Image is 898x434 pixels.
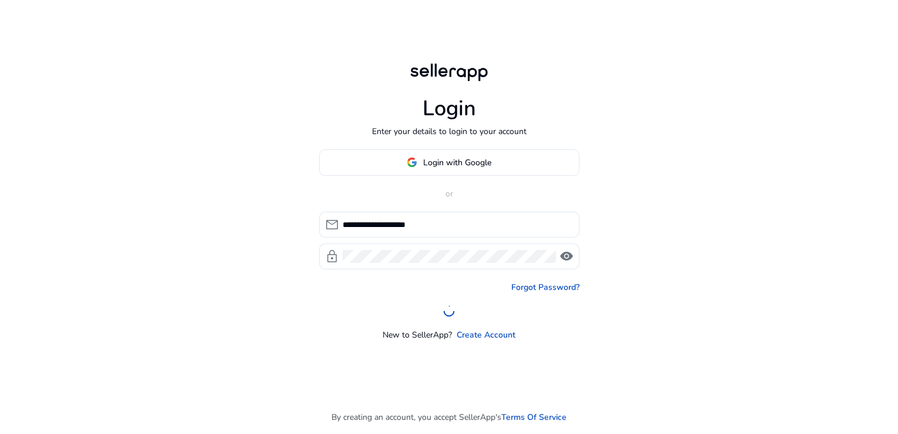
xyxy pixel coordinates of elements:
[559,249,574,263] span: visibility
[325,249,339,263] span: lock
[319,149,579,176] button: Login with Google
[325,218,339,232] span: mail
[372,125,527,138] p: Enter your details to login to your account
[457,329,515,341] a: Create Account
[423,156,491,169] span: Login with Google
[501,411,567,423] a: Terms Of Service
[407,157,417,168] img: google-logo.svg
[511,281,579,293] a: Forgot Password?
[383,329,452,341] p: New to SellerApp?
[423,96,476,121] h1: Login
[319,188,579,200] p: or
